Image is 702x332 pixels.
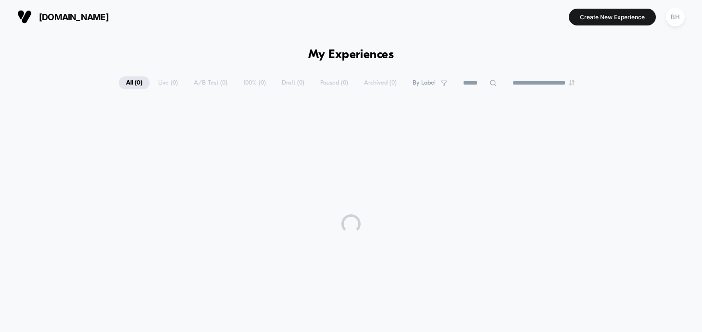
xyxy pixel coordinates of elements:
img: end [569,80,575,86]
h1: My Experiences [308,48,394,62]
img: Visually logo [17,10,32,24]
span: All ( 0 ) [119,76,150,89]
button: BH [663,7,688,27]
button: Create New Experience [569,9,656,25]
span: By Label [413,79,436,86]
button: [DOMAIN_NAME] [14,9,112,25]
span: [DOMAIN_NAME] [39,12,109,22]
div: BH [666,8,685,26]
